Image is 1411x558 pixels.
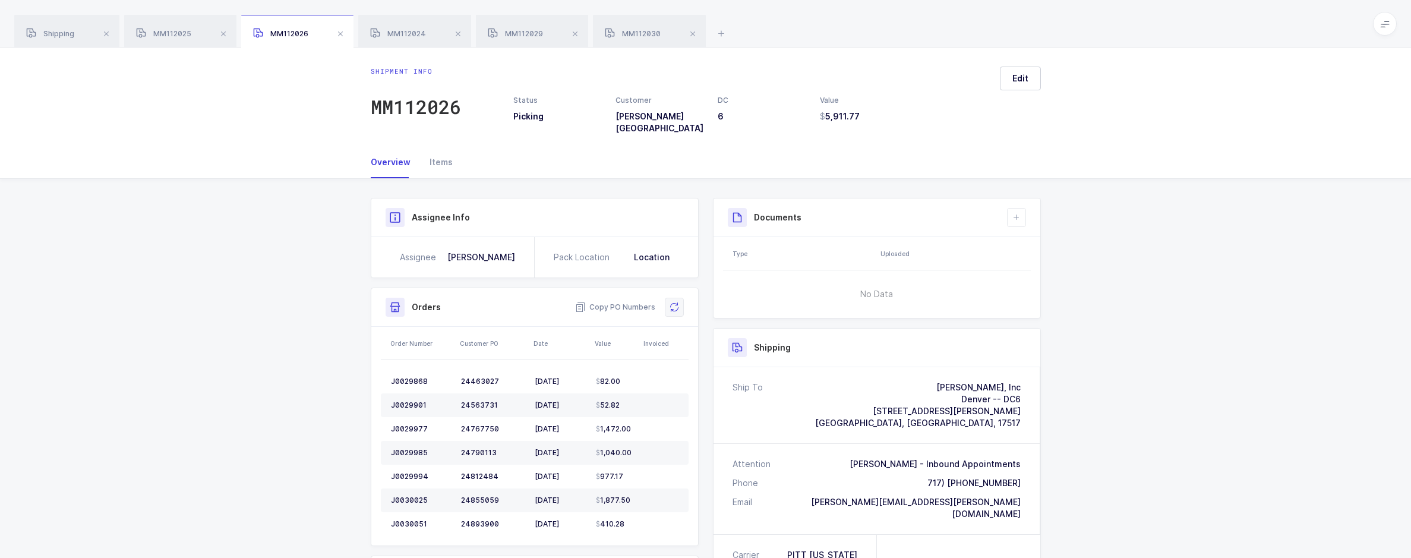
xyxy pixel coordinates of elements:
[461,496,525,505] div: 24855059
[460,339,526,348] div: Customer PO
[733,496,752,520] div: Email
[371,146,420,178] div: Overview
[253,29,308,38] span: MM112026
[596,377,620,386] span: 82.00
[733,477,758,489] div: Phone
[733,382,763,429] div: Ship To
[634,251,670,263] div: Location
[596,448,632,458] span: 1,040.00
[535,448,586,458] div: [DATE]
[605,29,661,38] span: MM112030
[800,276,954,312] span: No Data
[390,339,453,348] div: Order Number
[461,448,525,458] div: 24790113
[643,339,685,348] div: Invoiced
[391,519,452,529] div: J0030051
[815,393,1021,405] div: Denver -- DC6
[535,424,586,434] div: [DATE]
[718,95,806,106] div: DC
[447,251,515,263] div: [PERSON_NAME]
[596,401,620,410] span: 52.82
[1000,67,1041,90] button: Edit
[400,251,436,263] div: Assignee
[880,249,1027,258] div: Uploaded
[412,301,441,313] h3: Orders
[596,472,623,481] span: 977.17
[371,67,461,76] div: Shipment info
[754,212,801,223] h3: Documents
[733,458,771,470] div: Attention
[136,29,191,38] span: MM112025
[615,111,703,134] h3: [PERSON_NAME] [GEOGRAPHIC_DATA]
[513,95,601,106] div: Status
[513,111,601,122] h3: Picking
[927,477,1021,489] div: 717) [PHONE_NUMBER]
[461,377,525,386] div: 24463027
[461,519,525,529] div: 24893900
[535,401,586,410] div: [DATE]
[754,342,791,354] h3: Shipping
[820,95,908,106] div: Value
[733,249,873,258] div: Type
[815,418,1021,428] span: [GEOGRAPHIC_DATA], [GEOGRAPHIC_DATA], 17517
[718,111,806,122] h3: 6
[1012,72,1028,84] span: Edit
[391,401,452,410] div: J0029901
[488,29,543,38] span: MM112029
[535,377,586,386] div: [DATE]
[391,424,452,434] div: J0029977
[370,29,426,38] span: MM112024
[850,458,1021,470] div: [PERSON_NAME] - Inbound Appointments
[575,301,655,313] button: Copy PO Numbers
[26,29,74,38] span: Shipping
[596,496,630,505] span: 1,877.50
[596,424,631,434] span: 1,472.00
[535,472,586,481] div: [DATE]
[815,382,1021,393] div: [PERSON_NAME], Inc
[391,496,452,505] div: J0030025
[420,146,453,178] div: Items
[535,496,586,505] div: [DATE]
[554,251,610,263] div: Pack Location
[820,111,860,122] span: 5,911.77
[615,95,703,106] div: Customer
[596,519,624,529] span: 410.28
[412,212,470,223] h3: Assignee Info
[595,339,636,348] div: Value
[391,377,452,386] div: J0029868
[535,519,586,529] div: [DATE]
[752,496,1021,520] div: [PERSON_NAME][EMAIL_ADDRESS][PERSON_NAME][DOMAIN_NAME]
[391,448,452,458] div: J0029985
[461,472,525,481] div: 24812484
[815,405,1021,417] div: [STREET_ADDRESS][PERSON_NAME]
[461,401,525,410] div: 24563731
[534,339,588,348] div: Date
[461,424,525,434] div: 24767750
[391,472,452,481] div: J0029994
